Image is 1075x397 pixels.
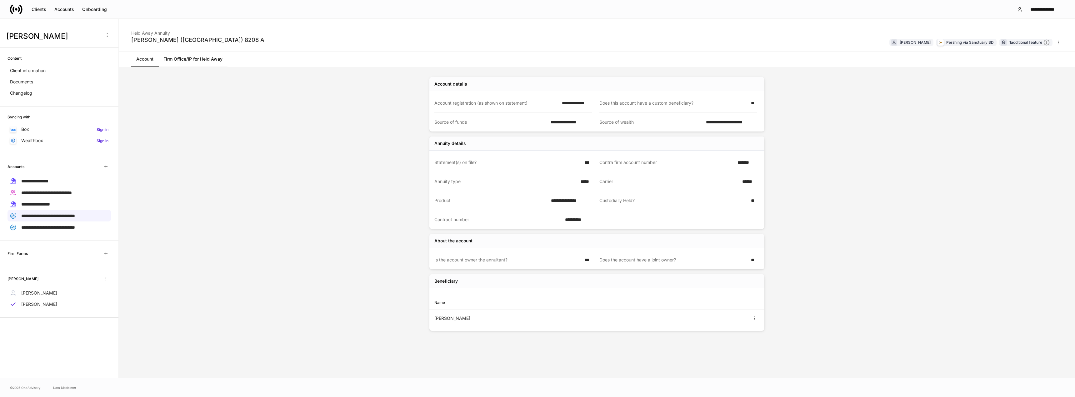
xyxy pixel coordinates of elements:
img: oYqM9ojoZLfzCHUefNbBcWHcyDPbQKagtYciMC8pFl3iZXy3dU33Uwy+706y+0q2uJ1ghNQf2OIHrSh50tUd9HaB5oMc62p0G... [11,128,16,131]
a: Client information [7,65,111,76]
a: [PERSON_NAME] [7,299,111,310]
button: Onboarding [78,4,111,14]
a: [PERSON_NAME] [7,287,111,299]
div: 1 additional feature [1009,39,1050,46]
a: BoxSign in [7,124,111,135]
div: Pershing via Sanctuary BD [946,39,994,45]
div: Onboarding [82,6,107,12]
div: Held Away Annuity [131,26,264,36]
div: [PERSON_NAME] ([GEOGRAPHIC_DATA]) 8208 A [131,36,264,44]
a: WealthboxSign in [7,135,111,146]
div: Statement(s) on file? [434,159,581,166]
div: Carrier [599,178,738,185]
div: Annuity type [434,178,577,185]
h5: Beneficiary [434,278,458,284]
p: [PERSON_NAME] [21,290,57,296]
div: Custodially Held? [599,197,747,204]
h6: Firm Forms [7,251,28,256]
div: Annuity details [434,140,466,146]
h3: [PERSON_NAME] [6,31,100,41]
div: Account details [434,81,467,87]
div: Contra firm account number [599,159,734,166]
div: About the account [434,238,472,244]
div: Is the account owner the annuitant? [434,257,581,263]
div: Product [434,197,547,204]
a: Changelog [7,87,111,99]
a: Account [131,52,158,67]
div: Accounts [54,6,74,12]
h6: Accounts [7,164,24,170]
div: [PERSON_NAME] [900,39,931,45]
div: Source of wealth [599,119,702,125]
div: Name [434,300,597,305]
div: Clients [32,6,46,12]
p: Client information [10,67,46,74]
div: Source of funds [434,119,547,125]
div: Does the account have a joint owner? [599,257,747,263]
div: [PERSON_NAME] [434,315,597,321]
button: Accounts [50,4,78,14]
p: Wealthbox [21,137,43,144]
div: Contract number [434,216,561,223]
div: Account registration (as shown on statement) [434,100,558,106]
p: Box [21,126,29,132]
div: Does this account have a custom beneficiary? [599,100,747,106]
a: Documents [7,76,111,87]
h6: Sign in [97,127,108,132]
button: Clients [27,4,50,14]
p: [PERSON_NAME] [21,301,57,307]
h6: Sign in [97,138,108,144]
p: Changelog [10,90,32,96]
h6: [PERSON_NAME] [7,276,38,282]
h6: Syncing with [7,114,30,120]
a: Firm Office/IP for Held Away [158,52,227,67]
span: © 2025 OneAdvisory [10,385,41,390]
a: Data Disclaimer [53,385,76,390]
p: Documents [10,79,33,85]
h6: Content [7,55,22,61]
